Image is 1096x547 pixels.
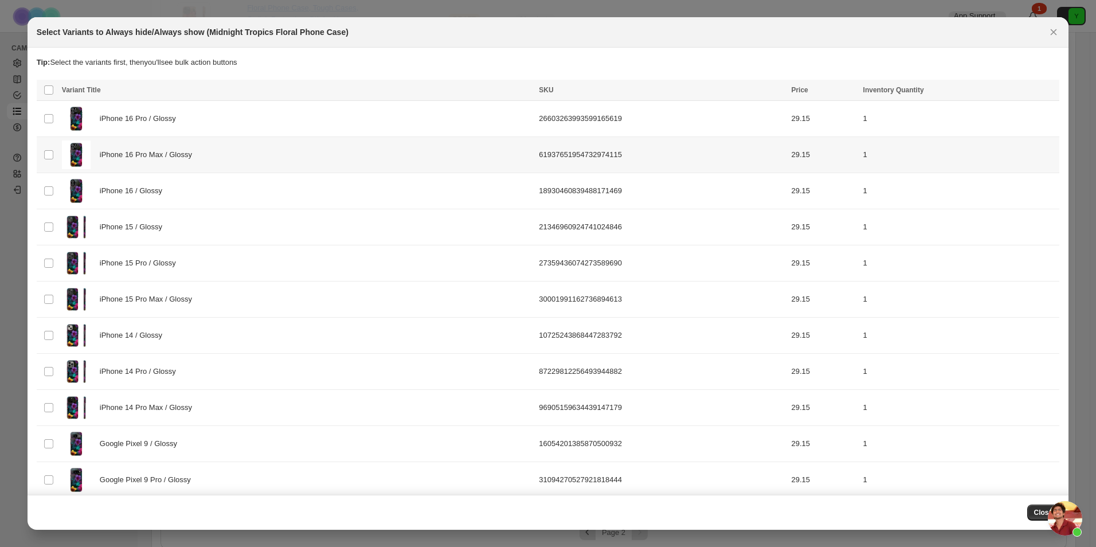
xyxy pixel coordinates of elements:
[535,282,788,318] td: 30001991162736894613
[62,140,91,169] img: 13671285791416655083_2048.jpg
[860,173,1060,209] td: 1
[860,209,1060,245] td: 1
[860,354,1060,390] td: 1
[535,318,788,354] td: 10725243868447283792
[1048,501,1082,536] a: Open chat
[100,257,182,269] span: iPhone 15 Pro / Glossy
[788,462,859,498] td: 29.15
[863,86,924,94] span: Inventory Quantity
[788,173,859,209] td: 29.15
[100,438,183,450] span: Google Pixel 9 / Glossy
[860,426,1060,462] td: 1
[37,26,349,38] h2: Select Variants to Always hide/Always show (Midnight Tropics Floral Phone Case)
[62,249,91,278] img: 4904033985471879413_2048.jpg
[100,221,169,233] span: iPhone 15 / Glossy
[100,366,182,377] span: iPhone 14 Pro / Glossy
[860,390,1060,426] td: 1
[62,285,91,314] img: 6923037602892573354_2048.jpg
[1027,505,1060,521] button: Close
[1034,508,1053,517] span: Close
[62,393,91,422] img: 12824409404892578699_2048.jpg
[788,282,859,318] td: 29.15
[62,213,91,241] img: 3582728045888006201_2048.jpg
[100,149,198,161] span: iPhone 16 Pro Max / Glossy
[535,209,788,245] td: 21346960924741024846
[535,462,788,498] td: 31094270527921818444
[535,137,788,173] td: 61937651954732974115
[860,101,1060,137] td: 1
[37,57,1059,68] p: Select the variants first, then you'll see bulk action buttons
[788,101,859,137] td: 29.15
[62,466,91,494] img: 5870563025582760991_2048.jpg
[791,86,808,94] span: Price
[860,282,1060,318] td: 1
[788,137,859,173] td: 29.15
[100,474,197,486] span: Google Pixel 9 Pro / Glossy
[62,357,91,386] img: 15961842977727810894_2048.jpg
[535,390,788,426] td: 96905159634439147179
[62,104,91,133] img: 2431294791722160839_2048.jpg
[860,245,1060,282] td: 1
[535,426,788,462] td: 16054201385870500932
[788,209,859,245] td: 29.15
[62,177,91,205] img: 2613142996541743325_2048.jpg
[539,86,553,94] span: SKU
[788,426,859,462] td: 29.15
[860,318,1060,354] td: 1
[788,318,859,354] td: 29.15
[788,354,859,390] td: 29.15
[535,173,788,209] td: 18930460839488171469
[860,137,1060,173] td: 1
[100,402,198,413] span: iPhone 14 Pro Max / Glossy
[535,245,788,282] td: 27359436074273589690
[100,294,198,305] span: iPhone 15 Pro Max / Glossy
[788,245,859,282] td: 29.15
[100,185,169,197] span: iPhone 16 / Glossy
[860,462,1060,498] td: 1
[788,390,859,426] td: 29.15
[100,330,169,341] span: iPhone 14 / Glossy
[37,58,50,67] strong: Tip:
[62,86,101,94] span: Variant Title
[1046,24,1062,40] button: Close
[535,354,788,390] td: 87229812256493944882
[62,429,91,458] img: 13618932699665033708_2048.jpg
[535,101,788,137] td: 26603263993599165619
[62,321,91,350] img: 8811885157460187217_2048.jpg
[100,113,182,124] span: iPhone 16 Pro / Glossy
